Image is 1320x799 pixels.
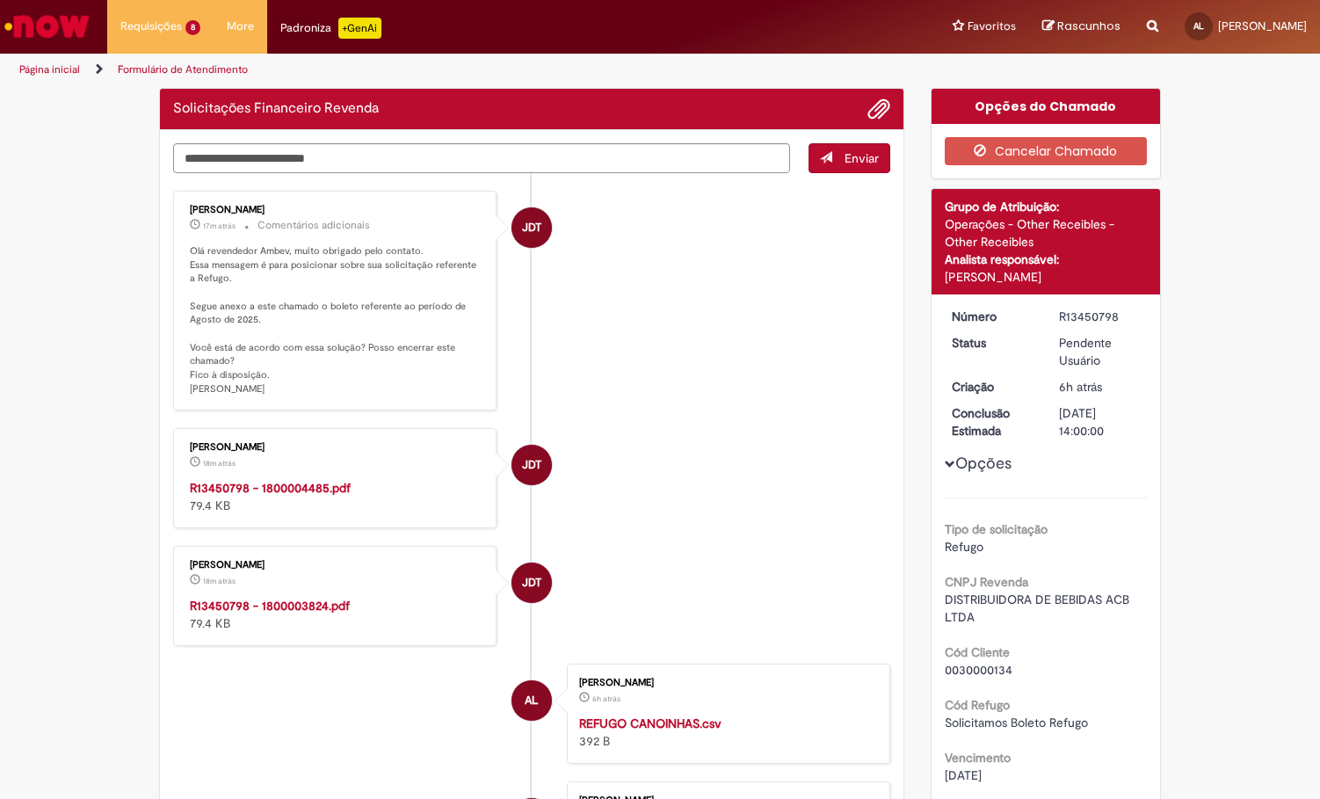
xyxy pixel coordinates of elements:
[1042,18,1121,35] a: Rascunhos
[945,251,1148,268] div: Analista responsável:
[1059,404,1141,439] div: [DATE] 14:00:00
[190,244,482,396] p: Olá revendedor Ambev, muito obrigado pelo contato. Essa mensagem é para posicionar sobre sua soli...
[592,694,620,704] span: 6h atrás
[945,750,1011,766] b: Vencimento
[173,143,790,173] textarea: Digite sua mensagem aqui...
[190,560,482,570] div: [PERSON_NAME]
[939,334,1047,352] dt: Status
[1057,18,1121,34] span: Rascunhos
[190,598,350,614] a: R13450798 - 1800003824.pdf
[809,143,890,173] button: Enviar
[945,644,1010,660] b: Cód Cliente
[1059,334,1141,369] div: Pendente Usuário
[592,694,620,704] time: 27/08/2025 08:47:55
[579,678,872,688] div: [PERSON_NAME]
[257,218,370,233] small: Comentários adicionais
[1218,18,1307,33] span: [PERSON_NAME]
[945,662,1012,678] span: 0030000134
[945,521,1048,537] b: Tipo de solicitação
[1193,20,1204,32] span: AL
[511,445,552,485] div: JOAO DAMASCENO TEIXEIRA
[511,680,552,721] div: Ari lunedo
[945,539,983,555] span: Refugo
[945,767,982,783] span: [DATE]
[185,20,200,35] span: 8
[945,574,1028,590] b: CNPJ Revenda
[1059,379,1102,395] span: 6h atrás
[203,576,236,586] span: 18m atrás
[511,563,552,603] div: JOAO DAMASCENO TEIXEIRA
[939,308,1047,325] dt: Número
[203,458,236,469] span: 18m atrás
[939,404,1047,439] dt: Conclusão Estimada
[190,480,351,496] a: R13450798 - 1800004485.pdf
[190,205,482,215] div: [PERSON_NAME]
[203,458,236,469] time: 27/08/2025 14:36:45
[867,98,890,120] button: Adicionar anexos
[203,221,236,231] time: 27/08/2025 14:37:22
[945,715,1088,730] span: Solicitamos Boleto Refugo
[845,150,879,166] span: Enviar
[579,715,872,750] div: 392 B
[19,62,80,76] a: Página inicial
[1059,308,1141,325] div: R13450798
[522,207,541,249] span: JDT
[203,221,236,231] span: 17m atrás
[522,444,541,486] span: JDT
[190,597,482,632] div: 79.4 KB
[338,18,381,39] p: +GenAi
[945,215,1148,251] div: Operações - Other Receibles - Other Receibles
[932,89,1161,124] div: Opções do Chamado
[945,137,1148,165] button: Cancelar Chamado
[203,576,236,586] time: 27/08/2025 14:36:45
[579,715,722,731] a: REFUGO CANOINHAS.csv
[939,378,1047,396] dt: Criação
[227,18,254,35] span: More
[1059,379,1102,395] time: 27/08/2025 08:47:58
[1059,378,1141,396] div: 27/08/2025 08:47:58
[945,198,1148,215] div: Grupo de Atribuição:
[2,9,92,44] img: ServiceNow
[945,268,1148,286] div: [PERSON_NAME]
[120,18,182,35] span: Requisições
[13,54,867,86] ul: Trilhas de página
[190,442,482,453] div: [PERSON_NAME]
[945,697,1010,713] b: Cód Refugo
[968,18,1016,35] span: Favoritos
[945,592,1133,625] span: DISTRIBUIDORA DE BEBIDAS ACB LTDA
[173,101,379,117] h2: Solicitações Financeiro Revenda Histórico de tíquete
[522,562,541,604] span: JDT
[190,479,482,514] div: 79.4 KB
[280,18,381,39] div: Padroniza
[511,207,552,248] div: JOAO DAMASCENO TEIXEIRA
[118,62,248,76] a: Formulário de Atendimento
[525,679,538,722] span: AL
